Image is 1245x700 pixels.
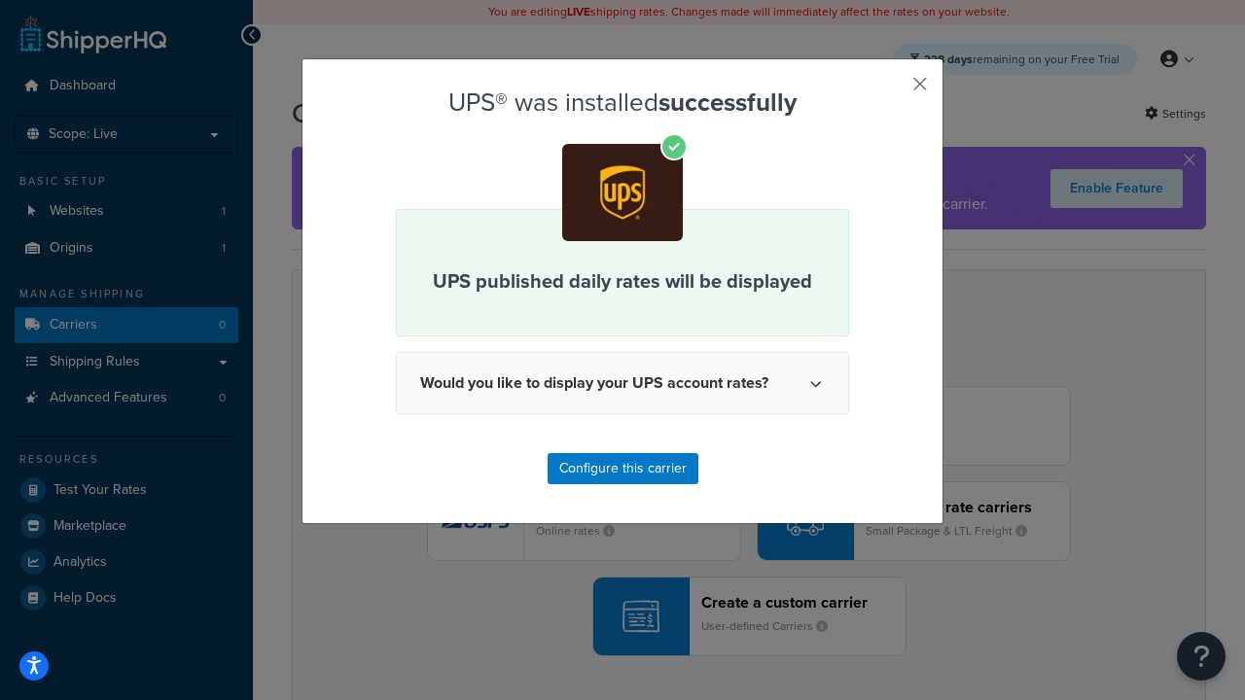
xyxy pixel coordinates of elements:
[548,453,698,484] button: Configure this carrier
[660,133,688,160] i: Check mark
[658,84,797,121] strong: successfully
[562,144,683,240] img: app-ups.png
[420,266,825,296] p: UPS published daily rates will be displayed
[396,88,849,117] h2: UPS® was installed
[396,352,849,414] button: Would you like to display your UPS account rates?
